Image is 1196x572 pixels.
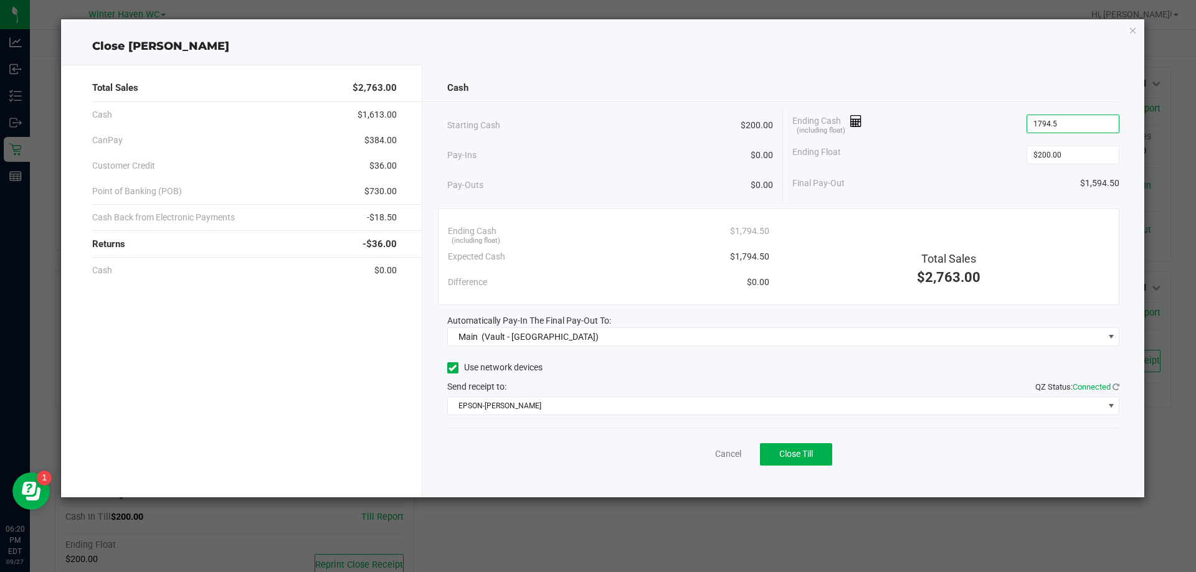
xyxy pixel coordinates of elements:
[92,231,397,258] div: Returns
[715,448,741,461] a: Cancel
[61,38,1145,55] div: Close [PERSON_NAME]
[747,276,769,289] span: $0.00
[921,252,976,265] span: Total Sales
[364,185,397,198] span: $730.00
[92,211,235,224] span: Cash Back from Electronic Payments
[447,119,500,132] span: Starting Cash
[358,108,397,121] span: $1,613.00
[1073,382,1111,391] span: Connected
[37,471,52,485] iframe: Resource center unread badge
[448,225,496,238] span: Ending Cash
[1080,177,1119,190] span: $1,594.50
[447,382,506,391] span: Send receipt to:
[447,149,477,162] span: Pay-Ins
[92,185,182,198] span: Point of Banking (POB)
[779,449,813,459] span: Close Till
[92,134,123,147] span: CanPay
[369,159,397,172] span: $36.00
[92,81,138,95] span: Total Sales
[364,134,397,147] span: $384.00
[447,81,468,95] span: Cash
[92,264,112,277] span: Cash
[730,250,769,263] span: $1,794.50
[363,237,397,251] span: -$36.00
[448,250,505,263] span: Expected Cash
[482,332,599,342] span: (Vault - [GEOGRAPHIC_DATA])
[367,211,397,224] span: -$18.50
[792,146,841,164] span: Ending Float
[917,270,980,285] span: $2,763.00
[760,443,832,466] button: Close Till
[458,332,478,342] span: Main
[792,177,845,190] span: Final Pay-Out
[448,276,487,289] span: Difference
[730,225,769,238] span: $1,794.50
[447,361,543,374] label: Use network devices
[92,108,112,121] span: Cash
[751,179,773,192] span: $0.00
[447,316,611,326] span: Automatically Pay-In The Final Pay-Out To:
[447,179,483,192] span: Pay-Outs
[374,264,397,277] span: $0.00
[353,81,397,95] span: $2,763.00
[792,115,862,133] span: Ending Cash
[741,119,773,132] span: $200.00
[12,472,50,510] iframe: Resource center
[448,397,1104,415] span: EPSON-[PERSON_NAME]
[92,159,155,172] span: Customer Credit
[797,126,845,136] span: (including float)
[751,149,773,162] span: $0.00
[1035,382,1119,391] span: QZ Status:
[452,236,500,246] span: (including float)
